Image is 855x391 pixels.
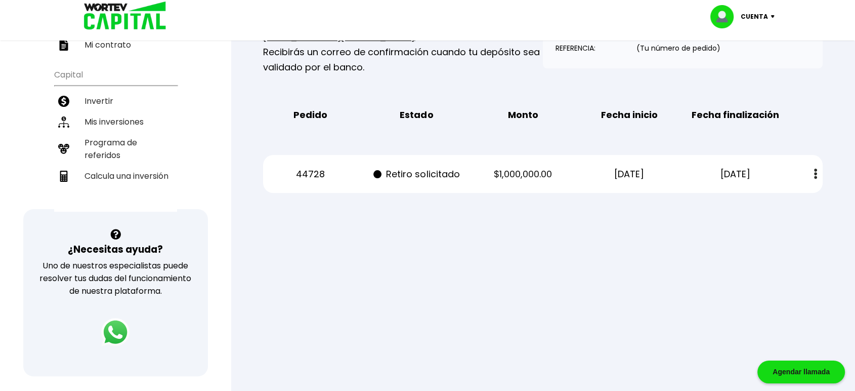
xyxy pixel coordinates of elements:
p: (Tu número de pedido) [636,41,720,56]
img: contrato-icon.f2db500c.svg [58,40,69,51]
a: Mi contrato [54,34,177,55]
a: Mis inversiones [54,111,177,132]
img: profile-image [710,5,741,28]
a: Invertir [54,91,177,111]
p: Recuerda enviar tu comprobante de tu transferencia a Recibirás un correo de confirmación cuando t... [263,14,543,75]
p: [DATE] [691,167,780,182]
b: Fecha inicio [601,107,658,123]
img: logos_whatsapp-icon.242b2217.svg [101,318,130,346]
p: 44728 [266,167,355,182]
b: Pedido [293,107,327,123]
div: Agendar llamada [757,361,845,383]
p: [DATE] [584,167,674,182]
img: invertir-icon.b3b967d7.svg [58,96,69,107]
p: Uno de nuestros especialistas puede resolver tus dudas del funcionamiento de nuestra plataforma. [36,259,195,297]
b: Estado [400,107,433,123]
img: recomiendanos-icon.9b8e9327.svg [58,143,69,154]
p: Cuenta [741,9,768,24]
a: Programa de referidos [54,132,177,166]
ul: Capital [54,63,177,212]
h3: ¿Necesitas ayuda? [68,242,163,257]
img: inversiones-icon.6695dc30.svg [58,116,69,128]
b: Monto [507,107,538,123]
a: Calcula una inversión [54,166,177,186]
p: Retiro solicitado [372,167,461,182]
b: Fecha finalización [692,107,779,123]
img: calculadora-icon.17d418c4.svg [58,171,69,182]
p: REFERENCIA: [555,41,627,56]
p: $1,000,000.00 [478,167,568,182]
img: icon-down [768,15,782,18]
